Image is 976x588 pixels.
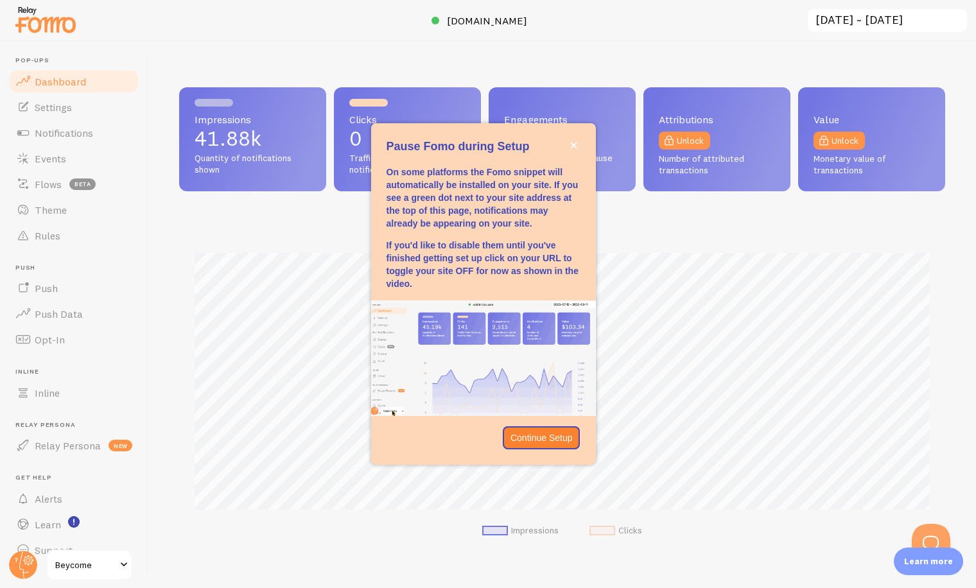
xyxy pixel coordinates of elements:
[35,152,66,165] span: Events
[904,555,953,567] p: Learn more
[482,525,559,537] li: Impressions
[8,380,140,406] a: Inline
[659,132,710,150] a: Unlock
[8,69,140,94] a: Dashboard
[109,440,132,451] span: new
[912,524,950,562] iframe: Help Scout Beacon - Open
[55,557,116,573] span: Beycome
[8,197,140,223] a: Theme
[8,486,140,512] a: Alerts
[35,229,60,242] span: Rules
[35,492,62,505] span: Alerts
[894,548,963,575] div: Learn more
[195,128,311,149] p: 41.88k
[8,171,140,197] a: Flows beta
[814,153,930,176] span: Monetary value of transactions
[349,153,466,175] span: Traffic from clicks on notifications
[35,307,83,320] span: Push Data
[13,3,78,36] img: fomo-relay-logo-orange.svg
[8,301,140,327] a: Push Data
[659,114,775,125] span: Attributions
[46,549,133,580] a: Beycome
[15,56,140,65] span: Pop-ups
[814,132,865,150] a: Unlock
[8,94,140,120] a: Settings
[35,101,72,114] span: Settings
[35,439,101,452] span: Relay Persona
[504,114,620,125] span: Engagements
[387,239,580,290] p: If you'd like to disable them until you've finished getting set up click on your URL to toggle yo...
[8,512,140,537] a: Learn
[349,128,466,149] p: 0
[15,264,140,272] span: Push
[387,166,580,230] p: On some platforms the Fomo snippet will automatically be installed on your site. If you see a gre...
[8,327,140,352] a: Opt-In
[503,426,580,449] button: Continue Setup
[35,126,93,139] span: Notifications
[8,146,140,171] a: Events
[35,386,60,399] span: Inline
[35,544,73,557] span: Support
[8,537,140,563] a: Support
[195,114,311,125] span: Impressions
[35,203,67,216] span: Theme
[35,75,86,88] span: Dashboard
[8,275,140,301] a: Push
[814,114,930,125] span: Value
[195,153,311,175] span: Quantity of notifications shown
[567,139,580,152] button: close,
[8,223,140,248] a: Rules
[349,114,466,125] span: Clicks
[35,282,58,295] span: Push
[371,123,596,465] div: Pause Fomo during Setup
[589,525,642,537] li: Clicks
[35,333,65,346] span: Opt-In
[35,518,61,531] span: Learn
[68,516,80,528] svg: <p>Watch New Feature Tutorials!</p>
[15,368,140,376] span: Inline
[8,120,140,146] a: Notifications
[510,431,573,444] p: Continue Setup
[15,474,140,482] span: Get Help
[69,178,96,190] span: beta
[387,139,580,155] p: Pause Fomo during Setup
[15,421,140,429] span: Relay Persona
[8,433,140,458] a: Relay Persona new
[35,178,62,191] span: Flows
[659,153,775,176] span: Number of attributed transactions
